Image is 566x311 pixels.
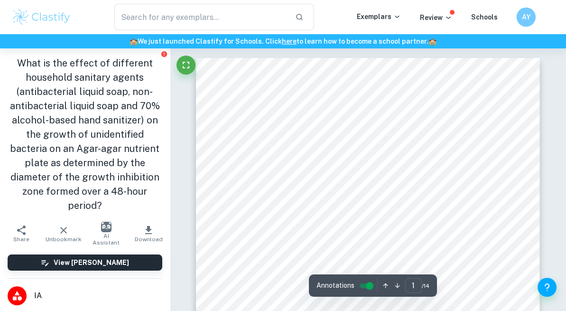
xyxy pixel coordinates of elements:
span: / 14 [422,282,429,290]
span: IA [34,290,162,302]
button: Report issue [161,50,168,57]
h1: What is the effect of different household sanitary agents (antibacterial liquid soap, non-antibac... [8,56,162,213]
button: Unbookmark [42,220,84,247]
input: Search for any exemplars... [114,4,288,30]
span: Annotations [316,281,354,291]
p: Review [420,12,452,23]
span: Unbookmark [46,236,82,243]
h6: AY [520,12,531,22]
img: AI Assistant [101,222,111,232]
h6: We just launched Clastify for Schools. Click to learn how to become a school partner. [2,36,564,47]
span: Download [135,236,163,243]
span: Share [13,236,29,243]
button: AI Assistant [85,220,127,247]
p: Exemplars [357,11,401,22]
button: AY [517,8,536,27]
h6: View [PERSON_NAME] [54,257,129,268]
span: AI Assistant [91,233,121,246]
button: Help and Feedback [538,278,557,297]
button: View [PERSON_NAME] [8,254,162,271]
img: Clastify logo [11,8,72,27]
button: Download [127,220,169,247]
span: 🏫 [130,38,138,45]
a: here [282,38,297,45]
a: Schools [471,13,498,21]
button: Fullscreen [176,56,195,75]
span: 🏫 [428,38,436,45]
